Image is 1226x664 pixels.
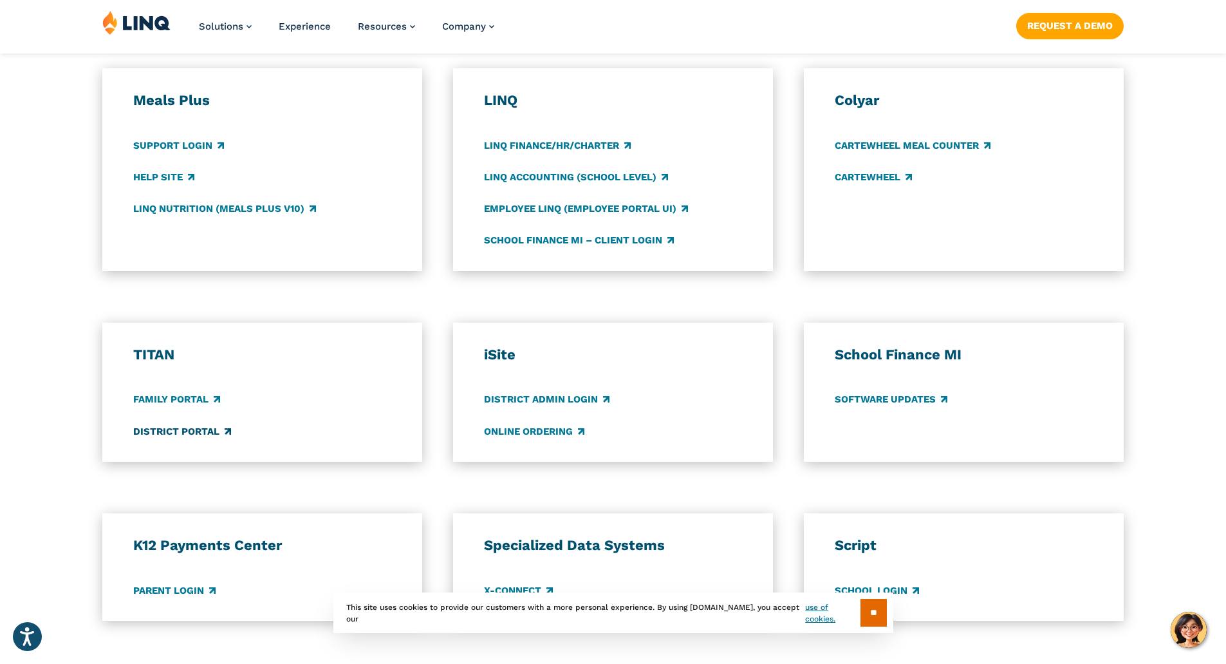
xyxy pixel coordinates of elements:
[442,21,494,32] a: Company
[133,583,216,598] a: Parent Login
[835,138,990,153] a: CARTEWHEEL Meal Counter
[279,21,331,32] a: Experience
[133,346,392,364] h3: TITAN
[835,393,947,407] a: Software Updates
[484,233,674,247] a: School Finance MI – Client Login
[1016,13,1124,39] a: Request a Demo
[133,424,231,439] a: District Portal
[484,536,743,555] h3: Specialized Data Systems
[835,91,1093,109] h3: Colyar
[835,583,919,598] a: School Login
[835,170,912,184] a: CARTEWHEEL
[133,138,224,153] a: Support Login
[484,138,631,153] a: LINQ Finance/HR/Charter
[484,202,688,216] a: Employee LINQ (Employee Portal UI)
[358,21,407,32] span: Resources
[358,21,415,32] a: Resources
[1016,10,1124,39] nav: Button Navigation
[805,602,860,625] a: use of cookies.
[484,424,584,439] a: Online Ordering
[133,202,316,216] a: LINQ Nutrition (Meals Plus v10)
[835,346,1093,364] h3: School Finance MI
[102,10,171,35] img: LINQ | K‑12 Software
[442,21,486,32] span: Company
[199,10,494,53] nav: Primary Navigation
[484,346,743,364] h3: iSite
[133,91,392,109] h3: Meals Plus
[1171,612,1207,648] button: Hello, have a question? Let’s chat.
[333,593,893,633] div: This site uses cookies to provide our customers with a more personal experience. By using [DOMAIN...
[199,21,252,32] a: Solutions
[835,536,1093,555] h3: Script
[484,393,609,407] a: District Admin Login
[484,170,668,184] a: LINQ Accounting (school level)
[133,170,194,184] a: Help Site
[484,583,553,598] a: X-Connect
[133,393,220,407] a: Family Portal
[199,21,243,32] span: Solutions
[484,91,743,109] h3: LINQ
[133,536,392,555] h3: K12 Payments Center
